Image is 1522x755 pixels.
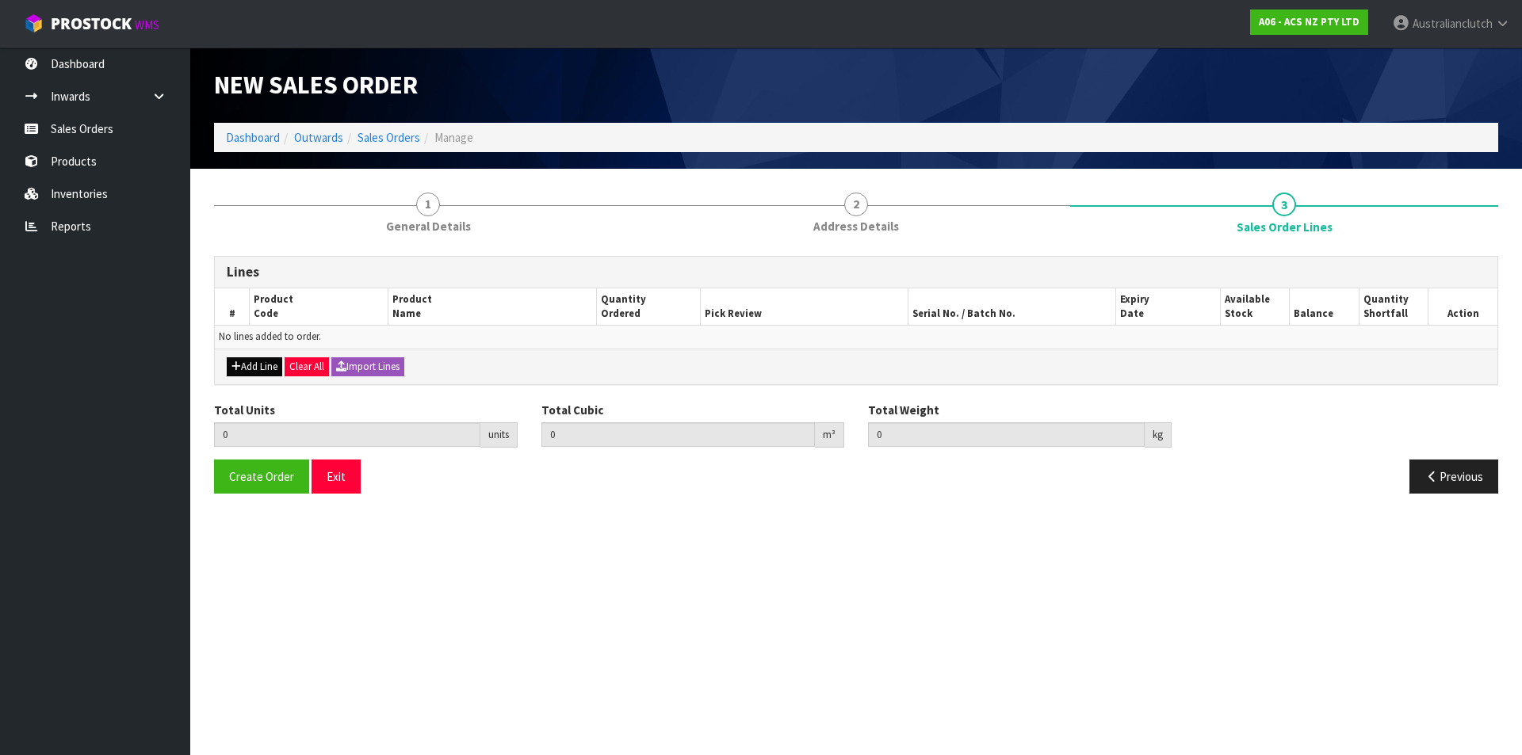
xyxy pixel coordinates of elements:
[358,130,420,145] a: Sales Orders
[1259,15,1359,29] strong: A06 - ACS NZ PTY LTD
[214,422,480,447] input: Total Units
[868,422,1145,447] input: Total Weight
[1116,288,1220,326] th: Expiry Date
[1145,422,1172,448] div: kg
[214,402,275,418] label: Total Units
[434,130,473,145] span: Manage
[229,469,294,484] span: Create Order
[250,288,388,326] th: Product Code
[215,326,1497,349] td: No lines added to order.
[135,17,159,32] small: WMS
[312,459,361,494] button: Exit
[1359,288,1428,326] th: Quantity Shortfall
[285,357,329,376] button: Clear All
[331,357,404,376] button: Import Lines
[480,422,518,448] div: units
[813,218,899,235] span: Address Details
[1272,193,1296,216] span: 3
[1220,288,1289,326] th: Available Stock
[700,288,908,326] th: Pick Review
[416,193,440,216] span: 1
[1428,288,1498,326] th: Action
[388,288,596,326] th: Product Name
[227,265,1486,280] h3: Lines
[214,459,309,494] button: Create Order
[1290,288,1359,326] th: Balance
[226,130,280,145] a: Dashboard
[541,402,603,418] label: Total Cubic
[1413,16,1493,31] span: Australianclutch
[541,422,816,447] input: Total Cubic
[1409,459,1498,494] button: Previous
[24,13,44,33] img: cube-alt.png
[908,288,1116,326] th: Serial No. / Batch No.
[215,288,250,326] th: #
[214,244,1498,505] span: Sales Order Lines
[294,130,343,145] a: Outwards
[1237,219,1333,235] span: Sales Order Lines
[227,357,282,376] button: Add Line
[596,288,700,326] th: Quantity Ordered
[868,402,939,418] label: Total Weight
[51,13,132,34] span: ProStock
[214,69,418,101] span: New Sales Order
[844,193,868,216] span: 2
[386,218,471,235] span: General Details
[815,422,844,448] div: m³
